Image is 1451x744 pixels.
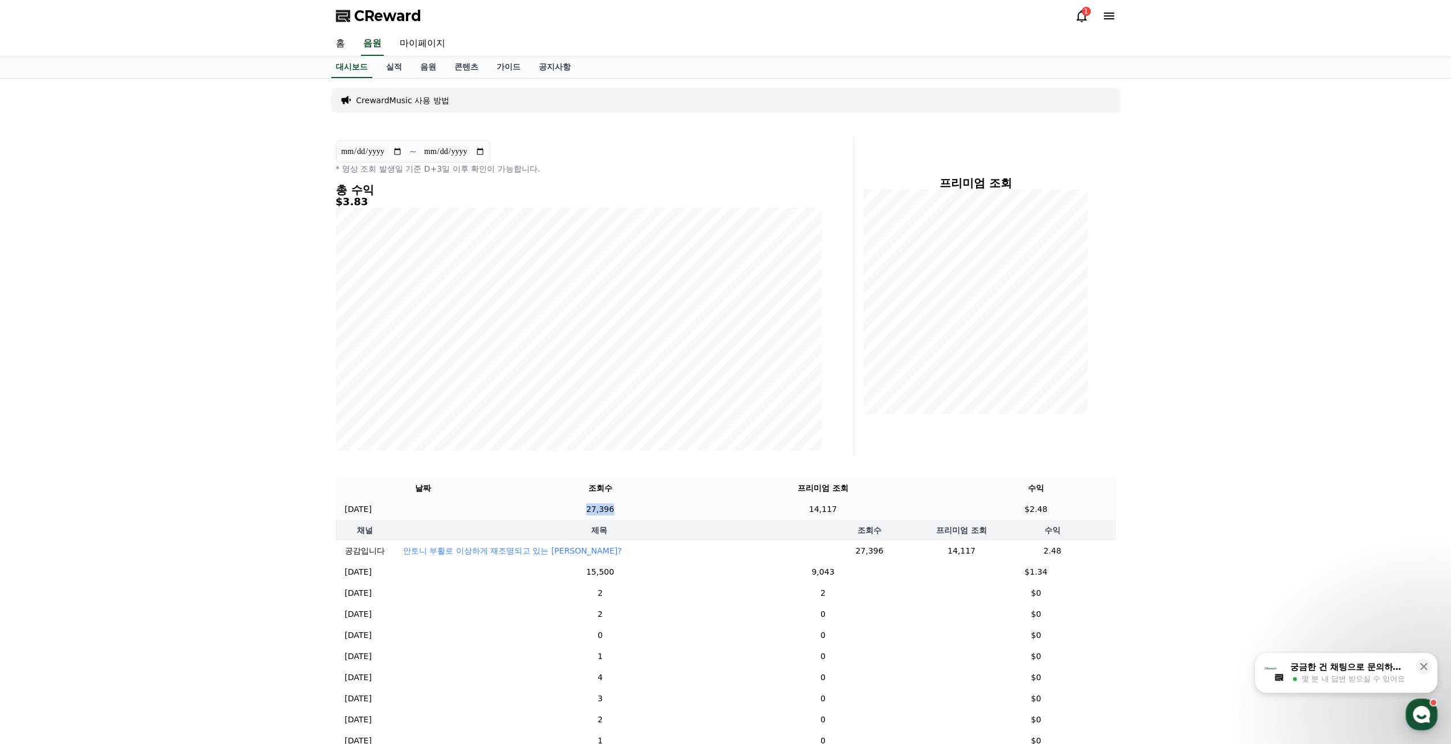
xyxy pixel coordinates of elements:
[956,625,1115,646] td: $0
[336,163,822,174] p: * 영상 조회 발생일 기준 D+3일 이후 확인이 가능합니다.
[956,583,1115,604] td: $0
[345,503,372,515] p: [DATE]
[336,478,511,499] th: 날짜
[511,583,690,604] td: 2
[511,667,690,688] td: 4
[345,587,372,599] p: [DATE]
[511,604,690,625] td: 2
[331,56,372,78] a: 대시보드
[361,32,384,56] a: 음원
[863,177,1088,189] h4: 프리미엄 조회
[989,520,1116,540] th: 수익
[530,56,580,78] a: 공지사항
[956,688,1115,709] td: $0
[104,379,118,388] span: 대화
[511,625,690,646] td: 0
[345,608,372,620] p: [DATE]
[336,540,394,562] td: 공감입니다
[345,651,372,662] p: [DATE]
[36,379,43,388] span: 홈
[1075,9,1088,23] a: 1
[345,629,372,641] p: [DATE]
[345,714,372,726] p: [DATE]
[956,667,1115,688] td: $0
[403,545,622,556] button: 안토니 부활로 이상하게 재조명되고 있는 [PERSON_NAME]?
[391,32,454,56] a: 마이페이지
[336,196,822,208] h5: $3.83
[689,478,956,499] th: 프리미엄 조회
[1082,7,1091,16] div: 1
[394,520,805,540] th: 제목
[445,56,487,78] a: 콘텐츠
[956,499,1115,520] td: $2.48
[345,672,372,684] p: [DATE]
[336,184,822,196] h4: 총 수익
[511,499,690,520] td: 27,396
[689,604,956,625] td: 0
[176,379,190,388] span: 설정
[689,625,956,646] td: 0
[345,693,372,705] p: [DATE]
[336,520,394,540] th: 채널
[689,583,956,604] td: 2
[689,499,956,520] td: 14,117
[3,361,75,390] a: 홈
[75,361,147,390] a: 대화
[934,520,989,540] th: 프리미엄 조회
[487,56,530,78] a: 가이드
[805,540,934,562] td: 27,396
[689,667,956,688] td: 0
[689,646,956,667] td: 0
[511,709,690,730] td: 2
[956,709,1115,730] td: $0
[956,562,1115,583] td: $1.34
[511,478,690,499] th: 조회수
[336,7,421,25] a: CReward
[345,566,372,578] p: [DATE]
[689,688,956,709] td: 0
[409,145,417,158] p: ~
[327,32,354,56] a: 홈
[377,56,411,78] a: 실적
[689,709,956,730] td: 0
[511,646,690,667] td: 1
[934,540,989,562] td: 14,117
[805,520,934,540] th: 조회수
[511,688,690,709] td: 3
[354,7,421,25] span: CReward
[989,540,1116,562] td: 2.48
[511,562,690,583] td: 15,500
[356,95,449,106] a: CrewardMusic 사용 방법
[689,562,956,583] td: 9,043
[411,56,445,78] a: 음원
[956,646,1115,667] td: $0
[956,604,1115,625] td: $0
[147,361,219,390] a: 설정
[956,478,1115,499] th: 수익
